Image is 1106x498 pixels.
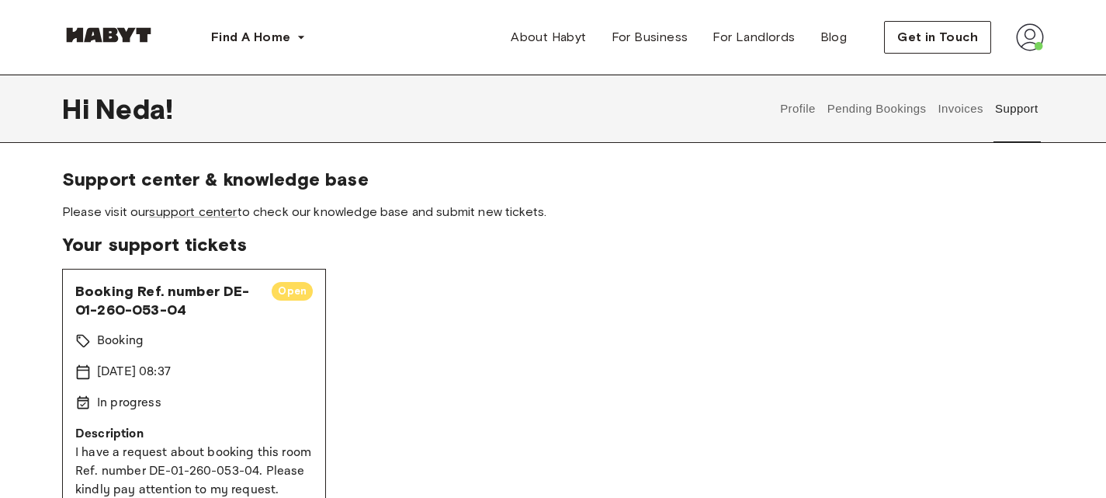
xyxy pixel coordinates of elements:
[62,233,1044,256] span: Your support tickets
[75,425,313,444] p: Description
[498,22,598,53] a: About Habyt
[62,92,95,125] span: Hi
[97,363,171,381] p: [DATE] 08:37
[62,204,1044,221] span: Please visit our to check our knowledge base and submit new tickets.
[199,22,318,53] button: Find A Home
[599,22,701,53] a: For Business
[272,284,313,299] span: Open
[95,92,173,125] span: Neda !
[700,22,807,53] a: For Landlords
[993,75,1040,143] button: Support
[62,27,155,43] img: Habyt
[612,28,688,47] span: For Business
[1016,23,1044,51] img: avatar
[775,75,1044,143] div: user profile tabs
[149,204,237,219] a: support center
[97,394,161,413] p: In progress
[97,332,144,350] p: Booking
[884,21,991,54] button: Get in Touch
[62,168,1044,191] span: Support center & knowledge base
[825,75,928,143] button: Pending Bookings
[820,28,848,47] span: Blog
[712,28,795,47] span: For Landlords
[75,282,259,319] span: Booking Ref. number DE-01-260-053-04
[778,75,818,143] button: Profile
[808,22,860,53] a: Blog
[936,75,985,143] button: Invoices
[897,28,978,47] span: Get in Touch
[211,28,290,47] span: Find A Home
[511,28,586,47] span: About Habyt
